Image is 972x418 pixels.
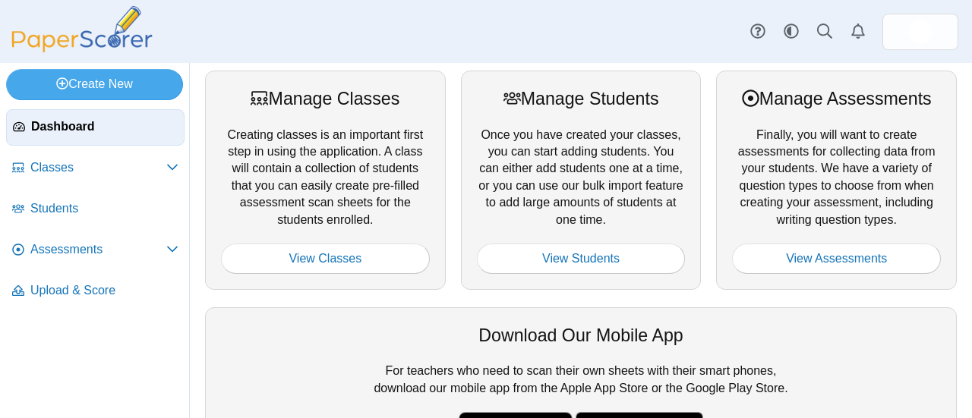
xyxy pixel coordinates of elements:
div: Creating classes is an important first step in using the application. A class will contain a coll... [205,71,446,290]
img: ps.CTXzMJfDX4fRjQyy [908,20,933,44]
span: Upload & Score [30,282,178,299]
a: PaperScorer [6,42,158,55]
a: View Assessments [732,244,941,274]
span: Assessments [30,241,166,258]
div: Finally, you will want to create assessments for collecting data from your students. We have a va... [716,71,957,290]
a: Classes [6,150,185,187]
div: Once you have created your classes, you can start adding students. You can either add students on... [461,71,702,290]
a: Dashboard [6,109,185,146]
a: View Students [477,244,686,274]
div: Manage Students [477,86,686,111]
a: Students [6,191,185,228]
div: Manage Classes [221,86,430,111]
span: Classes [30,159,166,176]
span: Piero Gualcherani [908,20,933,44]
span: Dashboard [31,118,178,135]
a: Alerts [841,15,875,49]
div: Manage Assessments [732,86,941,111]
a: Assessments [6,232,185,269]
a: Upload & Score [6,273,185,310]
span: Students [30,200,178,217]
a: Create New [6,69,183,99]
div: Download Our Mobile App [221,323,941,347]
a: View Classes [221,244,430,274]
img: PaperScorer [6,6,158,52]
a: ps.CTXzMJfDX4fRjQyy [882,14,958,50]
